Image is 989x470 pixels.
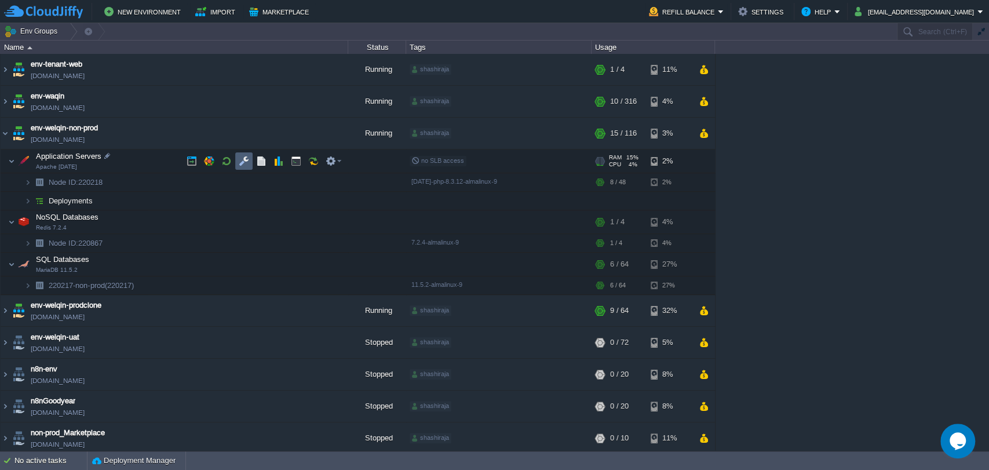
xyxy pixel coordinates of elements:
[31,173,48,191] img: AMDAwAAAACH5BAEAAAAALAAAAAABAAEAAAICRAEAOw==
[8,210,15,234] img: AMDAwAAAACH5BAEAAAAALAAAAAABAAEAAAICRAEAOw==
[410,337,451,348] div: shashiraja
[48,238,104,248] a: Node ID:220867
[104,5,184,19] button: New Environment
[36,224,67,231] span: Redis 7.2.4
[410,128,451,139] div: shashiraja
[4,5,83,19] img: CloudJiffy
[16,253,32,276] img: AMDAwAAAACH5BAEAAAAALAAAAAABAAEAAAICRAEAOw==
[31,311,85,323] span: [DOMAIN_NAME]
[651,210,688,234] div: 4%
[348,327,406,358] div: Stopped
[411,157,464,164] span: no SLB access
[1,295,10,326] img: AMDAwAAAACH5BAEAAAAALAAAAAABAAEAAAICRAEAOw==
[48,177,104,187] span: 220218
[31,90,64,102] a: env-waqin
[49,239,78,247] span: Node ID:
[249,5,312,19] button: Marketplace
[1,422,10,454] img: AMDAwAAAACH5BAEAAAAALAAAAAABAAEAAAICRAEAOw==
[651,295,688,326] div: 32%
[410,305,451,316] div: shashiraja
[31,300,101,311] span: env-welqin-prodclone
[1,118,10,149] img: AMDAwAAAACH5BAEAAAAALAAAAAABAAEAAAICRAEAOw==
[31,276,48,294] img: AMDAwAAAACH5BAEAAAAALAAAAAABAAEAAAICRAEAOw==
[31,343,85,355] a: [DOMAIN_NAME]
[348,54,406,85] div: Running
[36,163,77,170] span: Apache [DATE]
[348,86,406,117] div: Running
[349,41,406,54] div: Status
[610,253,629,276] div: 6 / 64
[610,86,637,117] div: 10 / 316
[410,433,451,443] div: shashiraja
[48,280,136,290] span: 220217-non-prod
[610,391,629,422] div: 0 / 20
[31,427,105,439] a: non-prod_Marketplace
[411,239,459,246] span: 7.2.4-almalinux-9
[410,64,451,75] div: shashiraja
[8,150,15,173] img: AMDAwAAAACH5BAEAAAAALAAAAAABAAEAAAICRAEAOw==
[31,439,85,450] a: [DOMAIN_NAME]
[10,359,27,390] img: AMDAwAAAACH5BAEAAAAALAAAAAABAAEAAAICRAEAOw==
[35,213,100,221] a: NoSQL DatabasesRedis 7.2.4
[105,281,134,290] span: (220217)
[49,178,78,187] span: Node ID:
[31,122,98,134] span: env-welqin-non-prod
[10,422,27,454] img: AMDAwAAAACH5BAEAAAAALAAAAAABAAEAAAICRAEAOw==
[31,134,85,145] a: [DOMAIN_NAME]
[35,255,91,264] a: SQL DatabasesMariaDB 11.5.2
[1,54,10,85] img: AMDAwAAAACH5BAEAAAAALAAAAAABAAEAAAICRAEAOw==
[855,5,977,19] button: [EMAIL_ADDRESS][DOMAIN_NAME]
[610,295,629,326] div: 9 / 64
[651,391,688,422] div: 8%
[48,196,94,206] span: Deployments
[31,234,48,252] img: AMDAwAAAACH5BAEAAAAALAAAAAABAAEAAAICRAEAOw==
[1,86,10,117] img: AMDAwAAAACH5BAEAAAAALAAAAAABAAEAAAICRAEAOw==
[31,70,85,82] a: [DOMAIN_NAME]
[610,54,625,85] div: 1 / 4
[626,161,637,168] span: 4%
[651,276,688,294] div: 27%
[610,173,626,191] div: 8 / 48
[649,5,718,19] button: Refill Balance
[410,369,451,380] div: shashiraja
[10,295,27,326] img: AMDAwAAAACH5BAEAAAAALAAAAAABAAEAAAICRAEAOw==
[651,234,688,252] div: 4%
[348,118,406,149] div: Running
[10,391,27,422] img: AMDAwAAAACH5BAEAAAAALAAAAAABAAEAAAICRAEAOw==
[35,151,103,161] span: Application Servers
[195,5,239,19] button: Import
[651,173,688,191] div: 2%
[592,41,714,54] div: Usage
[31,363,57,375] span: n8n-env
[348,422,406,454] div: Stopped
[48,280,136,290] a: 220217-non-prod(220217)
[24,276,31,294] img: AMDAwAAAACH5BAEAAAAALAAAAAABAAEAAAICRAEAOw==
[651,86,688,117] div: 4%
[738,5,787,19] button: Settings
[626,154,638,161] span: 15%
[348,295,406,326] div: Running
[410,401,451,411] div: shashiraja
[14,451,87,470] div: No active tasks
[31,192,48,210] img: AMDAwAAAACH5BAEAAAAALAAAAAABAAEAAAICRAEAOw==
[411,178,497,185] span: [DATE]-php-8.3.12-almalinux-9
[10,327,27,358] img: AMDAwAAAACH5BAEAAAAALAAAAAABAAEAAAICRAEAOw==
[10,54,27,85] img: AMDAwAAAACH5BAEAAAAALAAAAAABAAEAAAICRAEAOw==
[1,327,10,358] img: AMDAwAAAACH5BAEAAAAALAAAAAABAAEAAAICRAEAOw==
[31,395,75,407] span: n8nGoodyear
[31,331,79,343] span: env-welqin-uat
[609,161,621,168] span: CPU
[31,59,82,70] a: env-tenant-web
[35,254,91,264] span: SQL Databases
[27,46,32,49] img: AMDAwAAAACH5BAEAAAAALAAAAAABAAEAAAICRAEAOw==
[348,359,406,390] div: Stopped
[610,234,622,252] div: 1 / 4
[8,253,15,276] img: AMDAwAAAACH5BAEAAAAALAAAAAABAAEAAAICRAEAOw==
[31,102,85,114] a: [DOMAIN_NAME]
[24,234,31,252] img: AMDAwAAAACH5BAEAAAAALAAAAAABAAEAAAICRAEAOw==
[609,154,622,161] span: RAM
[35,212,100,222] span: NoSQL Databases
